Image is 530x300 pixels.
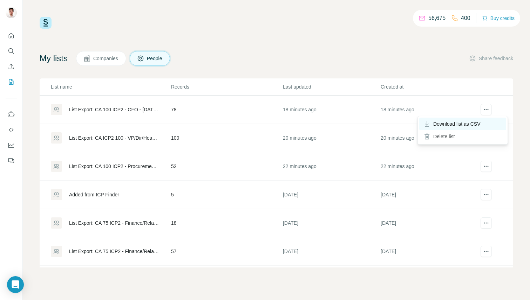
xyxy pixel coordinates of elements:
[380,209,478,237] td: [DATE]
[171,124,283,152] td: 100
[7,276,24,293] div: Open Intercom Messenger
[283,152,380,181] td: 22 minutes ago
[380,237,478,266] td: [DATE]
[171,209,283,237] td: 18
[6,76,17,88] button: My lists
[147,55,163,62] span: People
[283,124,380,152] td: 20 minutes ago
[380,181,478,209] td: [DATE]
[482,13,515,23] button: Buy credits
[69,163,159,170] div: List Export: CA 100 ICP2 - Procurement Owner - [DATE] 15:32
[171,266,283,294] td: 25
[69,191,119,198] div: Added from ICP Finder
[283,181,380,209] td: [DATE]
[6,29,17,42] button: Quick start
[40,17,52,29] img: Surfe Logo
[6,139,17,152] button: Dashboard
[481,217,492,229] button: actions
[428,14,446,22] p: 56,675
[171,152,283,181] td: 52
[171,96,283,124] td: 78
[481,104,492,115] button: actions
[380,96,478,124] td: 18 minutes ago
[6,7,17,18] img: Avatar
[171,181,283,209] td: 5
[69,106,159,113] div: List Export: CA 100 ICP2 - CFO - [DATE] 15:36
[283,96,380,124] td: 18 minutes ago
[283,209,380,237] td: [DATE]
[283,237,380,266] td: [DATE]
[283,266,380,294] td: [DATE]
[93,55,119,62] span: Companies
[51,83,170,90] p: List name
[381,83,478,90] p: Created at
[283,83,380,90] p: Last updated
[6,45,17,57] button: Search
[380,266,478,294] td: [DATE]
[69,134,159,141] div: List Export: CA ICP2 100 - VP/Dir/Head of Finance - [DATE] 15:34
[481,246,492,257] button: actions
[433,120,481,127] span: Download list as CSV
[69,219,159,226] div: List Export: CA 75 ICP2 - Finance/Related (Remote) - [DATE] 12:11
[69,248,159,255] div: List Export: CA 75 ICP2 - Finance/Related Owner - [DATE] 12:09
[419,130,506,143] div: Delete list
[6,154,17,167] button: Feedback
[6,124,17,136] button: Use Surfe API
[380,152,478,181] td: 22 minutes ago
[171,237,283,266] td: 57
[6,60,17,73] button: Enrich CSV
[171,83,282,90] p: Records
[380,124,478,152] td: 20 minutes ago
[469,55,513,62] button: Share feedback
[6,108,17,121] button: Use Surfe on LinkedIn
[481,161,492,172] button: actions
[40,53,68,64] h4: My lists
[461,14,470,22] p: 400
[481,189,492,200] button: actions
